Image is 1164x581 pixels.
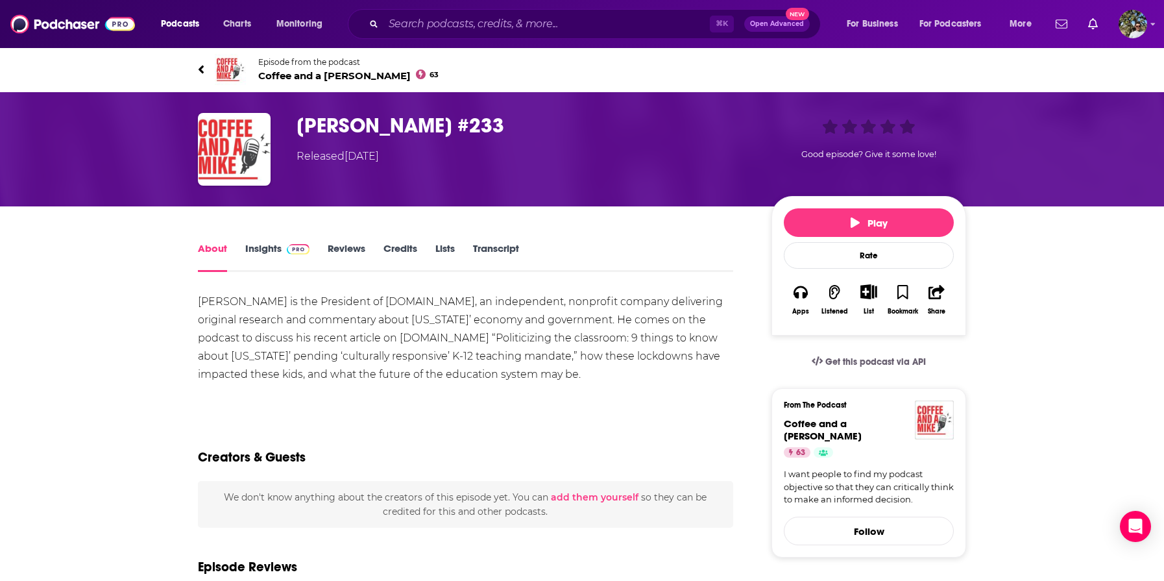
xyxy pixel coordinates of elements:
[1119,10,1147,38] span: Logged in as nicktotin
[297,113,751,138] h1: Ted Dabrowski #233
[161,15,199,33] span: Podcasts
[750,21,804,27] span: Open Advanced
[383,14,710,34] input: Search podcasts, credits, & more...
[851,217,888,229] span: Play
[360,9,833,39] div: Search podcasts, credits, & more...
[886,276,919,323] button: Bookmark
[198,54,966,85] a: Coffee and a MikeEpisode from the podcastCoffee and a [PERSON_NAME]63
[784,276,818,323] button: Apps
[198,293,733,384] div: [PERSON_NAME] is the President of [DOMAIN_NAME], an independent, nonprofit company delivering ori...
[215,54,246,85] img: Coffee and a Mike
[911,14,1000,34] button: open menu
[852,276,886,323] div: Show More ButtonList
[1119,10,1147,38] button: Show profile menu
[784,401,943,410] h3: From The Podcast
[215,14,259,34] a: Charts
[796,447,805,460] span: 63
[801,346,936,378] a: Get this podcast via API
[152,14,216,34] button: open menu
[920,276,954,323] button: Share
[784,517,954,545] button: Follow
[267,14,339,34] button: open menu
[1000,14,1048,34] button: open menu
[430,72,439,78] span: 63
[276,15,322,33] span: Monitoring
[287,244,309,254] img: Podchaser Pro
[551,492,638,502] button: add them yourself
[198,559,297,575] h3: Episode Reviews
[1083,13,1103,35] a: Show notifications dropdown
[928,308,945,315] div: Share
[825,356,926,367] span: Get this podcast via API
[784,417,862,442] a: Coffee and a Mike
[1050,13,1073,35] a: Show notifications dropdown
[847,15,898,33] span: For Business
[297,149,379,164] div: Released [DATE]
[223,15,251,33] span: Charts
[801,149,936,159] span: Good episode? Give it some love!
[786,8,809,20] span: New
[821,308,848,315] div: Listened
[1120,511,1151,542] div: Open Intercom Messenger
[855,284,882,299] button: Show More Button
[1010,15,1032,33] span: More
[919,15,982,33] span: For Podcasters
[744,16,810,32] button: Open AdvancedNew
[784,468,954,506] a: I want people to find my podcast objective so that they can critically think to make an informed ...
[258,69,439,82] span: Coffee and a [PERSON_NAME]
[328,242,365,272] a: Reviews
[784,417,862,442] span: Coffee and a [PERSON_NAME]
[710,16,734,32] span: ⌘ K
[818,276,851,323] button: Listened
[784,447,810,458] a: 63
[1119,10,1147,38] img: User Profile
[198,449,306,465] h2: Creators & Guests
[473,242,519,272] a: Transcript
[792,308,809,315] div: Apps
[915,401,954,439] img: Coffee and a Mike
[888,308,918,315] div: Bookmark
[383,242,417,272] a: Credits
[198,113,271,186] img: Ted Dabrowski #233
[258,57,439,67] span: Episode from the podcast
[838,14,914,34] button: open menu
[245,242,309,272] a: InsightsPodchaser Pro
[784,208,954,237] button: Play
[10,12,135,36] img: Podchaser - Follow, Share and Rate Podcasts
[784,242,954,269] div: Rate
[224,491,707,517] span: We don't know anything about the creators of this episode yet . You can so they can be credited f...
[864,307,874,315] div: List
[435,242,455,272] a: Lists
[198,242,227,272] a: About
